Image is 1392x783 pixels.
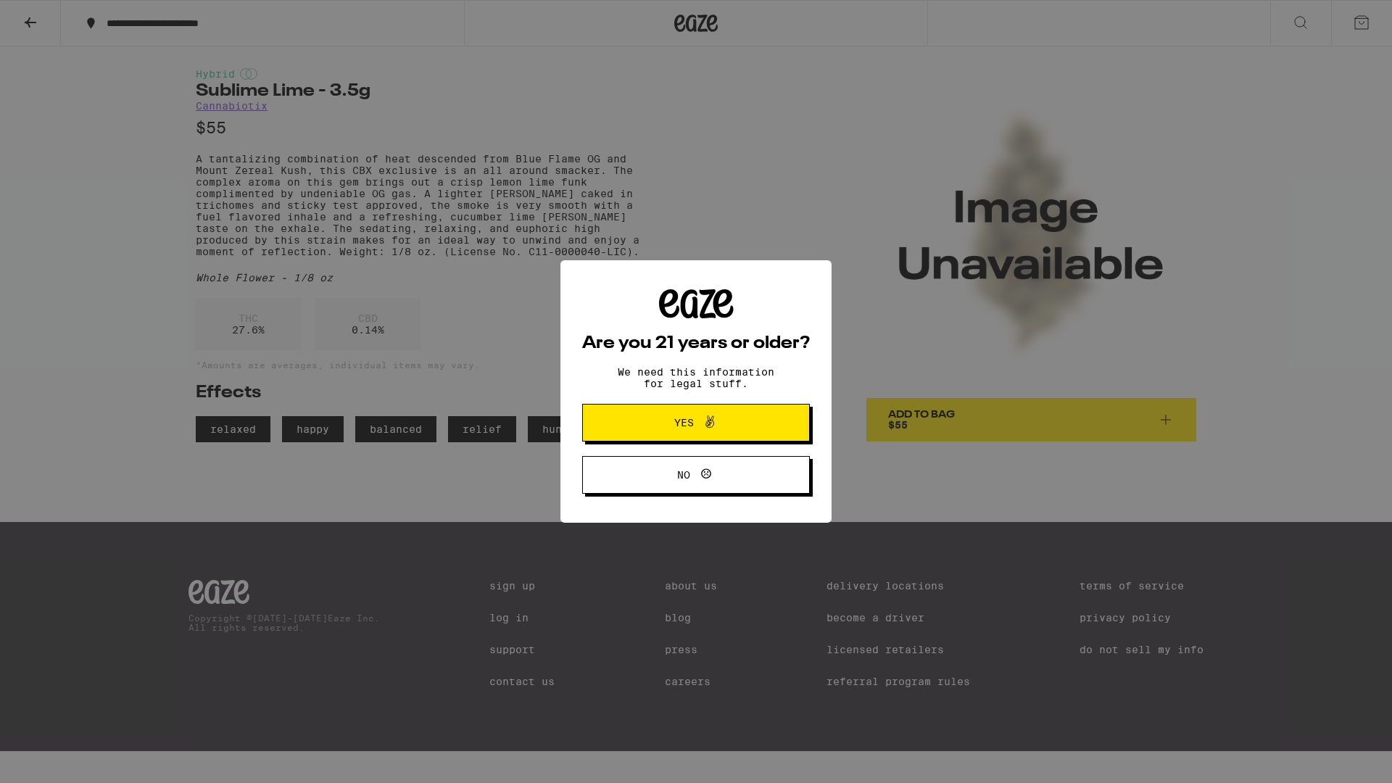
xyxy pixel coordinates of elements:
p: We need this information for legal stuff. [605,366,787,389]
h2: Are you 21 years or older? [582,335,810,352]
span: No [677,470,690,480]
iframe: Opens a widget where you can find more information [1301,739,1377,776]
button: Yes [582,404,810,442]
span: Yes [674,418,694,428]
button: No [582,456,810,494]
